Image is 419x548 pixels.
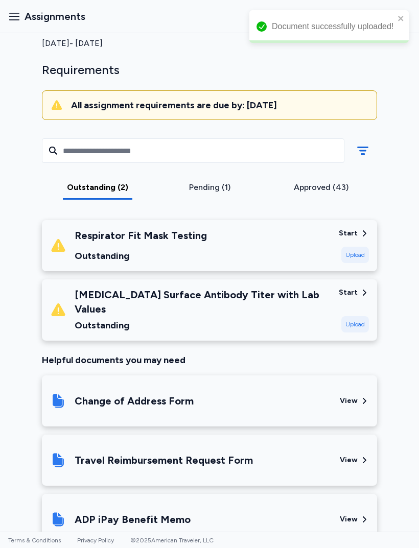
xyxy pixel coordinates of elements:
[4,5,89,28] button: Assignments
[341,316,369,332] div: Upload
[398,14,405,22] button: close
[77,537,114,544] a: Privacy Policy
[75,318,331,332] div: Outstanding
[75,453,253,467] div: Travel Reimbursement Request Form
[75,512,191,527] div: ADP iPay Benefit Memo
[272,20,394,33] div: Document successfully uploaded!
[71,99,368,111] div: All assignment requirements are due by: [DATE]
[25,9,85,23] span: Assignments
[75,249,207,263] div: Outstanding
[340,514,358,525] div: View
[8,537,61,544] a: Terms & Conditions
[42,62,377,78] div: Requirements
[75,288,331,316] div: [MEDICAL_DATA] Surface Antibody Titer with Lab Values
[75,228,207,243] div: Respirator Fit Mask Testing
[339,228,358,239] div: Start
[42,37,377,50] div: [DATE] - [DATE]
[130,537,214,544] span: © 2025 American Traveler, LLC
[46,181,150,194] div: Outstanding (2)
[340,455,358,465] div: View
[269,181,373,194] div: Approved (43)
[42,353,377,367] div: Helpful documents you may need
[158,181,262,194] div: Pending (1)
[340,396,358,406] div: View
[341,247,369,263] div: Upload
[75,394,194,408] div: Change of Address Form
[339,288,358,298] div: Start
